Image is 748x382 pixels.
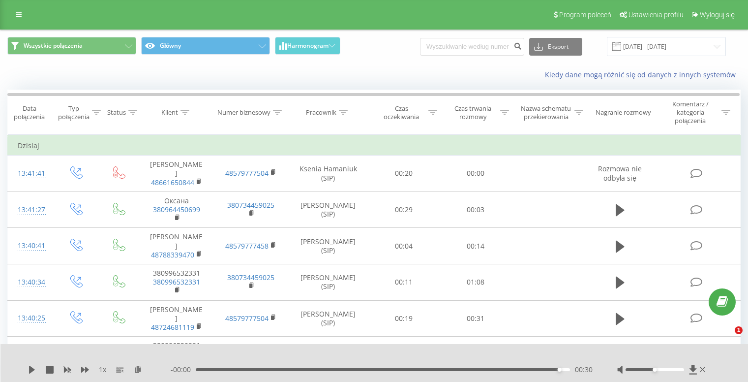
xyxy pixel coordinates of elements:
a: 48579777504 [225,314,269,323]
div: Status [107,108,126,117]
a: 380734459025 [227,273,274,282]
div: Numer biznesowy [217,108,270,117]
span: Wyloguj się [700,11,735,19]
td: Оксана [139,191,213,228]
td: 00:04 [368,228,440,264]
td: 01:08 [440,264,511,300]
div: Pracownik [306,108,336,117]
div: Klient [161,108,178,117]
a: 48579777504 [225,168,269,178]
div: Accessibility label [653,368,657,372]
div: Komentarz / kategoria połączenia [661,100,719,125]
iframe: Intercom live chat [715,326,738,350]
td: 00:20 [368,156,440,192]
div: 13:41:27 [18,200,44,220]
td: Ksenia Hamaniuk (SIP) [288,156,368,192]
a: 48788339470 [151,250,194,259]
td: 380996532331 [139,264,213,300]
div: 13:40:41 [18,236,44,255]
div: Data połączenia [8,104,51,121]
td: 00:31 [440,300,511,337]
td: 00:14 [440,228,511,264]
button: Wszystkie połączenia [7,37,136,55]
a: 380964450699 [153,205,200,214]
td: 380996532331 [139,337,213,373]
span: Harmonogram [287,42,329,49]
input: Wyszukiwanie według numeru [420,38,524,56]
div: 13:40:34 [18,273,44,292]
span: Ustawienia profilu [628,11,684,19]
span: 00:30 [575,365,593,375]
button: Harmonogram [275,37,340,55]
td: [PERSON_NAME] (SIP) [288,300,368,337]
div: Nazwa schematu przekierowania [520,104,572,121]
a: 380996532331 [153,277,200,286]
span: Rozmowa nie odbyła się [598,164,642,182]
td: [PERSON_NAME] (SIP) [288,228,368,264]
td: [PERSON_NAME] [139,228,213,264]
td: 00:08 [440,337,511,373]
div: Nagranie rozmowy [596,108,651,117]
div: Czas trwania rozmowy [449,104,498,121]
a: 48579777458 [225,241,269,251]
a: Kiedy dane mogą różnić się od danych z innych systemów [545,70,741,79]
button: Eksport [529,38,582,56]
td: 00:19 [368,300,440,337]
td: [PERSON_NAME] (SIP) [288,264,368,300]
a: 48661650844 [151,178,194,187]
td: 00:03 [440,191,511,228]
td: [PERSON_NAME] (SIP) [288,191,368,228]
span: Wszystkie połączenia [24,42,83,50]
td: [PERSON_NAME] [139,156,213,192]
td: 00:11 [368,264,440,300]
div: 13:41:41 [18,164,44,183]
td: 00:15 [368,337,440,373]
td: 00:29 [368,191,440,228]
a: 48724681119 [151,322,194,332]
div: Typ połączenia [58,104,89,121]
div: Accessibility label [558,368,562,372]
span: 1 x [99,365,106,375]
td: 00:00 [440,156,511,192]
a: 380734459025 [227,200,274,210]
div: Czas oczekiwania [377,104,426,121]
div: 13:40:25 [18,309,44,328]
span: - 00:00 [171,365,196,375]
td: [PERSON_NAME] [139,300,213,337]
span: Program poleceń [559,11,611,19]
td: [PERSON_NAME] (SIP) [288,337,368,373]
td: Dzisiaj [8,136,741,156]
button: Główny [141,37,270,55]
span: 1 [735,326,743,334]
